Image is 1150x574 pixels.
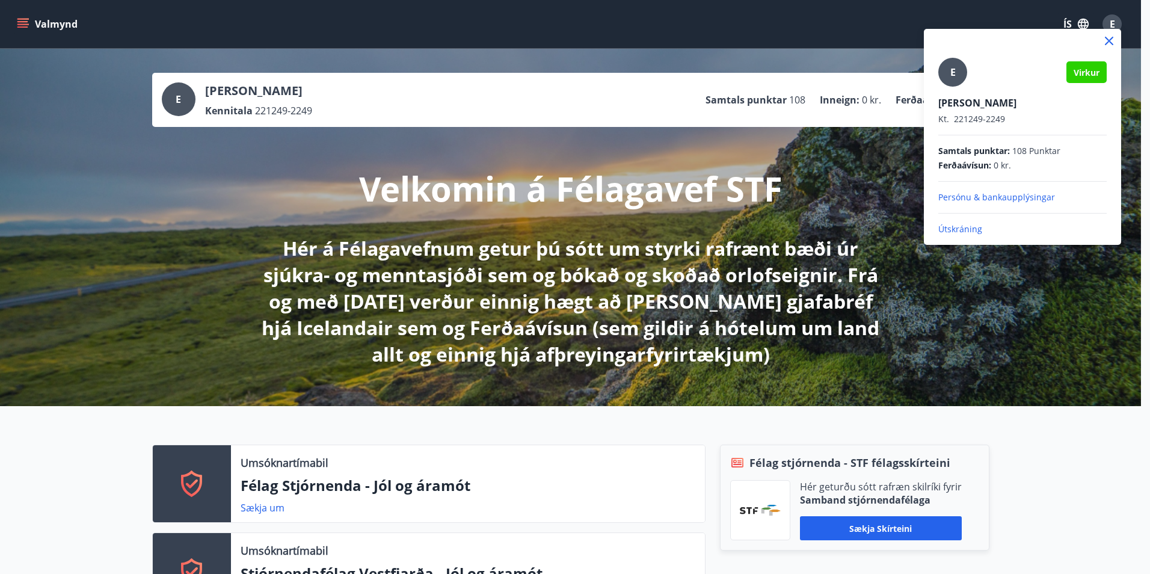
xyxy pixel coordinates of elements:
[938,191,1107,203] p: Persónu & bankaupplýsingar
[938,159,991,171] span: Ferðaávísun :
[1074,67,1099,78] span: Virkur
[994,159,1011,171] span: 0 kr.
[938,145,1010,157] span: Samtals punktar :
[950,66,956,79] span: E
[938,113,1107,125] p: 221249-2249
[1012,145,1060,157] span: 108 Punktar
[938,96,1107,110] p: [PERSON_NAME]
[938,113,949,125] span: Kt.
[938,223,1107,235] p: Útskráning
